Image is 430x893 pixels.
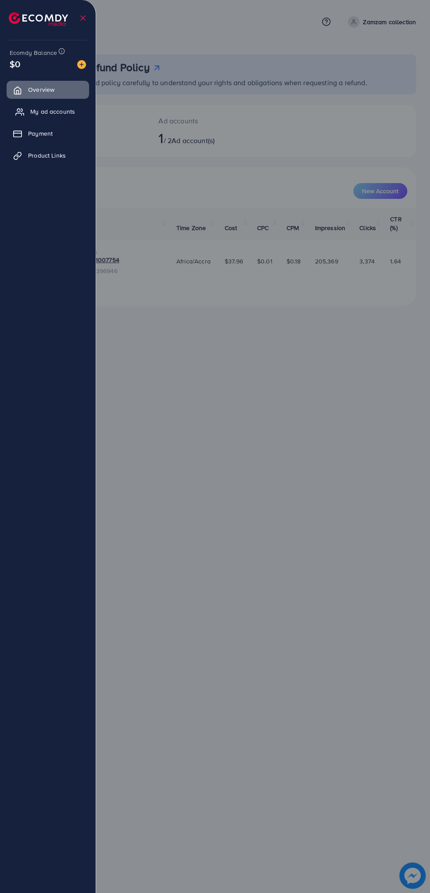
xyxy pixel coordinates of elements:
span: Ecomdy Balance [10,48,57,57]
span: Overview [28,85,54,94]
a: My ad accounts [7,103,89,120]
img: image [77,60,86,69]
a: Product Links [7,147,89,164]
a: Overview [7,81,89,98]
span: $0 [10,58,20,70]
img: logo [9,12,68,26]
a: Payment [7,125,89,142]
span: Payment [28,129,53,138]
span: Product Links [28,151,66,160]
span: My ad accounts [30,107,75,116]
